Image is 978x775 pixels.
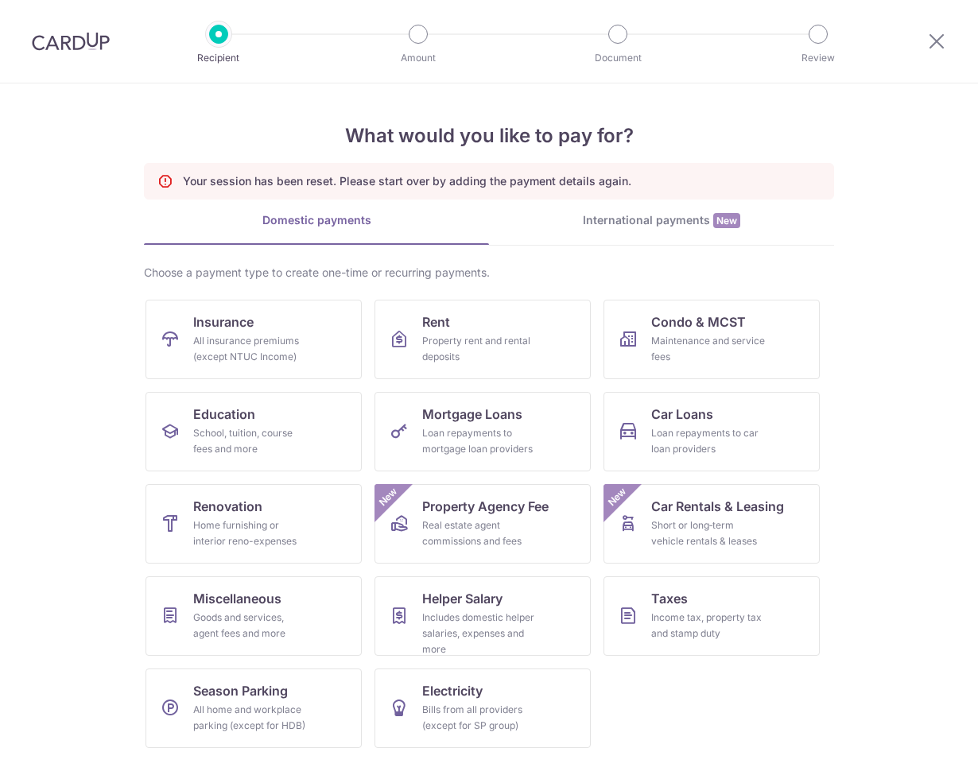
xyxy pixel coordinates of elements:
[193,333,308,365] div: All insurance premiums (except NTUC Income)
[193,497,262,516] span: Renovation
[193,610,308,641] div: Goods and services, agent fees and more
[160,50,277,66] p: Recipient
[651,497,784,516] span: Car Rentals & Leasing
[375,576,591,656] a: Helper SalaryIncludes domestic helper salaries, expenses and more
[193,702,308,734] div: All home and workplace parking (except for HDB)
[422,702,537,734] div: Bills from all providers (except for SP group)
[422,589,503,608] span: Helper Salary
[651,333,766,365] div: Maintenance and service fees
[146,668,362,748] a: Season ParkingAll home and workplace parking (except for HDB)
[603,484,820,564] a: Car Rentals & LeasingShort or long‑term vehicle rentals & leasesNew
[651,589,688,608] span: Taxes
[559,50,677,66] p: Document
[32,32,110,51] img: CardUp
[146,392,362,471] a: EducationSchool, tuition, course fees and more
[193,312,254,331] span: Insurance
[193,517,308,549] div: Home furnishing or interior reno-expenses
[146,576,362,656] a: MiscellaneousGoods and services, agent fees and more
[422,610,537,657] div: Includes domestic helper salaries, expenses and more
[603,392,820,471] a: Car LoansLoan repayments to car loan providers
[359,50,477,66] p: Amount
[422,681,483,700] span: Electricity
[651,312,746,331] span: Condo & MCST
[651,425,766,457] div: Loan repayments to car loan providers
[759,50,877,66] p: Review
[422,517,537,549] div: Real estate agent commissions and fees
[183,173,631,189] p: Your session has been reset. Please start over by adding the payment details again.
[422,405,522,424] span: Mortgage Loans
[193,681,288,700] span: Season Parking
[422,312,450,331] span: Rent
[193,425,308,457] div: School, tuition, course fees and more
[604,484,631,510] span: New
[603,300,820,379] a: Condo & MCSTMaintenance and service fees
[651,405,713,424] span: Car Loans
[144,122,834,150] h4: What would you like to pay for?
[375,484,591,564] a: Property Agency FeeReal estate agent commissions and feesNew
[375,392,591,471] a: Mortgage LoansLoan repayments to mortgage loan providers
[193,589,281,608] span: Miscellaneous
[375,484,402,510] span: New
[193,405,255,424] span: Education
[489,212,834,229] div: International payments
[651,517,766,549] div: Short or long‑term vehicle rentals & leases
[144,212,489,228] div: Domestic payments
[422,497,549,516] span: Property Agency Fee
[603,576,820,656] a: TaxesIncome tax, property tax and stamp duty
[651,610,766,641] div: Income tax, property tax and stamp duty
[713,213,740,228] span: New
[422,425,537,457] div: Loan repayments to mortgage loan providers
[422,333,537,365] div: Property rent and rental deposits
[146,300,362,379] a: InsuranceAll insurance premiums (except NTUC Income)
[146,484,362,564] a: RenovationHome furnishing or interior reno-expenses
[375,668,591,748] a: ElectricityBills from all providers (except for SP group)
[144,265,834,281] div: Choose a payment type to create one-time or recurring payments.
[375,300,591,379] a: RentProperty rent and rental deposits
